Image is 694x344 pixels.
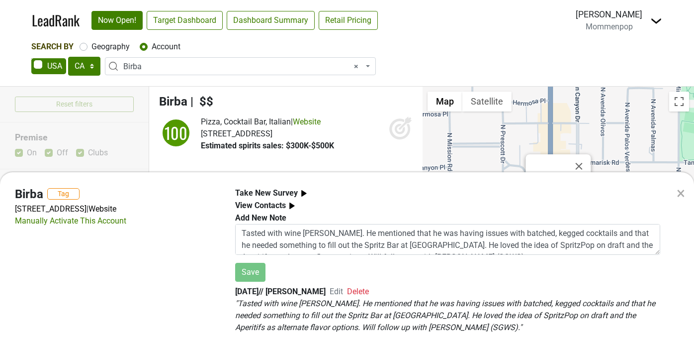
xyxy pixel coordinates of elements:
b: Add New Note [235,213,286,223]
img: arrow_right.svg [286,200,298,212]
button: Tag [47,188,80,200]
b: Take New Survey [235,188,298,198]
b: [DATE] // [PERSON_NAME] [235,287,326,296]
h4: Birba [15,187,43,202]
span: | [87,204,88,214]
em: " Tasted with wine [PERSON_NAME]. He mentioned that he was having issues with batched, kegged coc... [235,299,655,332]
span: Edit [330,287,343,296]
b: View Contacts [235,201,286,210]
img: arrow_right.svg [298,187,310,200]
a: Website [88,204,116,214]
div: × [677,181,685,205]
a: [STREET_ADDRESS] [15,204,87,214]
button: Save [235,263,265,282]
div: Manually Activate This Account [15,215,126,227]
span: Delete [347,287,369,296]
